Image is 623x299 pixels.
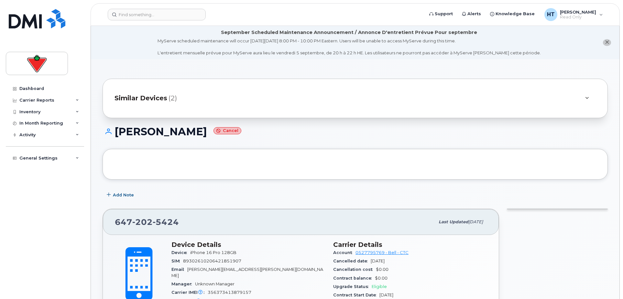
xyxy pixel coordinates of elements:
span: Eligible [372,284,387,289]
span: [PERSON_NAME][EMAIL_ADDRESS][PERSON_NAME][DOMAIN_NAME] [171,267,323,278]
span: Upgrade Status [333,284,372,289]
div: September Scheduled Maintenance Announcement / Annonce D'entretient Prévue Pour septembre [221,29,477,36]
span: Unknown Manager [195,282,235,286]
div: MyServe scheduled maintenance will occur [DATE][DATE] 8:00 PM - 10:00 PM Eastern. Users will be u... [158,38,541,56]
small: Cancel [213,127,241,135]
span: iPhone 16 Pro 128GB [190,250,236,255]
span: [DATE] [468,219,483,224]
span: Add Note [113,192,134,198]
h3: Device Details [171,241,325,249]
button: Add Note [103,189,139,201]
button: close notification [603,39,611,46]
h1: [PERSON_NAME] [103,126,608,137]
span: Manager [171,282,195,286]
span: 356373413879157 [208,290,251,295]
span: SIM [171,259,183,263]
span: Device [171,250,190,255]
span: Contract balance [333,276,375,281]
span: $0.00 [376,267,388,272]
span: 89302610206421851907 [183,259,241,263]
span: Email [171,267,187,272]
span: [DATE] [379,293,393,297]
span: 5424 [153,217,179,227]
span: Contract Start Date [333,293,379,297]
span: Cancelled date [333,259,371,263]
span: $0.00 [375,276,388,281]
span: (2) [169,94,177,103]
span: Account [333,250,355,255]
span: 647 [115,217,179,227]
h3: Carrier Details [333,241,487,249]
span: Similar Devices [115,94,167,103]
span: [DATE] [371,259,385,263]
span: Last updated [439,219,468,224]
span: Carrier IMEI [171,290,208,295]
span: Cancellation cost [333,267,376,272]
span: 202 [132,217,153,227]
a: 0527795769 - Bell - CTC [355,250,409,255]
